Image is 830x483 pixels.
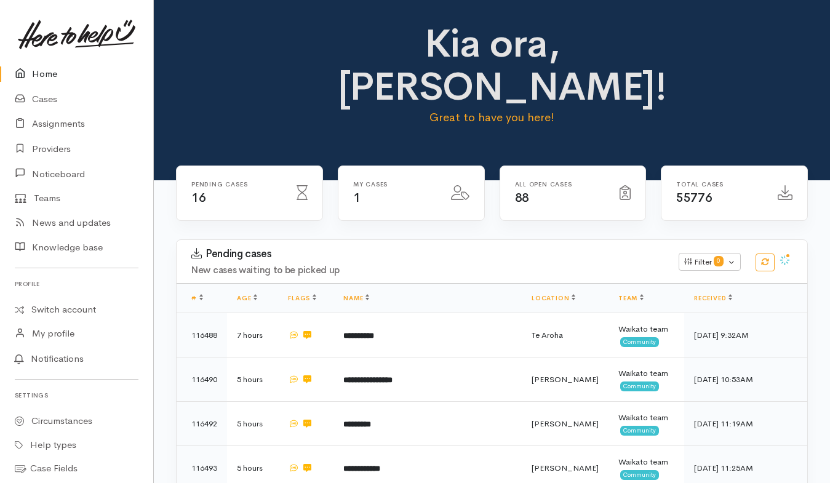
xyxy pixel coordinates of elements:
[227,357,278,402] td: 5 hours
[609,357,684,402] td: Waikato team
[532,418,599,429] span: [PERSON_NAME]
[227,402,278,446] td: 5 hours
[684,313,807,357] td: [DATE] 9:32AM
[191,190,206,206] span: 16
[343,294,369,302] a: Name
[609,313,684,357] td: Waikato team
[684,357,807,402] td: [DATE] 10:53AM
[237,294,257,302] a: Age
[532,374,599,385] span: [PERSON_NAME]
[714,256,724,266] span: 0
[338,109,647,126] p: Great to have you here!
[177,402,227,446] td: 116492
[620,337,659,347] span: Community
[532,330,563,340] span: Te Aroha
[515,190,529,206] span: 88
[532,463,599,473] span: [PERSON_NAME]
[177,313,227,357] td: 116488
[191,181,282,188] h6: Pending cases
[679,253,741,271] button: Filter0
[353,190,361,206] span: 1
[191,265,664,276] h4: New cases waiting to be picked up
[227,313,278,357] td: 7 hours
[532,294,575,302] a: Location
[191,248,664,260] h3: Pending cases
[609,402,684,446] td: Waikato team
[676,181,763,188] h6: Total cases
[288,294,316,302] a: Flags
[620,381,659,391] span: Community
[694,294,732,302] a: Received
[676,190,712,206] span: 55776
[620,470,659,480] span: Community
[353,181,436,188] h6: My cases
[338,22,647,109] h1: Kia ora, [PERSON_NAME]!
[684,402,807,446] td: [DATE] 11:19AM
[191,294,203,302] a: #
[618,294,644,302] a: Team
[515,181,605,188] h6: All Open cases
[177,357,227,402] td: 116490
[15,276,138,292] h6: Profile
[15,387,138,404] h6: Settings
[620,426,659,436] span: Community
